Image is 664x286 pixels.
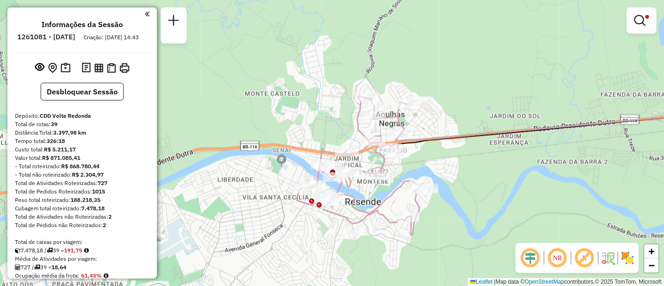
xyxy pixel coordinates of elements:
[15,120,149,129] div: Total de rotas:
[40,112,91,119] strong: CDD Volta Redonda
[64,247,82,254] strong: 191,75
[53,129,86,136] strong: 3.397,98 km
[15,213,149,221] div: Total de Atividades não Roteirizadas:
[470,279,493,285] a: Leaflet
[573,247,596,269] span: Exibir rótulo
[51,121,57,128] strong: 39
[15,246,149,255] div: 7.478,18 / 39 =
[81,205,105,212] strong: 7.478,18
[519,247,542,269] span: Ocultar deslocamento
[44,146,76,153] strong: R$ 5.211,17
[546,247,569,269] span: Ocultar NR
[17,33,75,41] h6: 1261081 - [DATE]
[104,273,108,279] em: Média calculada utilizando a maior ocupação (%Peso ou %Cubagem) de cada rota da sessão. Rotas cro...
[92,188,105,195] strong: 1015
[649,259,655,271] span: −
[15,196,149,204] div: Peso total roteirizado:
[80,33,142,42] div: Criação: [DATE] 14:43
[15,171,149,179] div: - Total não roteirizado:
[644,258,658,272] a: Zoom out
[15,248,21,253] i: Cubagem total roteirizado
[108,213,112,220] strong: 2
[15,272,79,279] span: Ocupação média da frota:
[15,129,149,137] div: Distância Total:
[61,163,99,170] strong: R$ 868.780,44
[15,187,149,196] div: Total de Pedidos Roteirizados:
[15,204,149,213] div: Cubagem total roteirizado:
[630,11,653,30] a: Exibir filtros
[15,255,149,263] div: Média de Atividades por viagem:
[98,179,107,186] strong: 727
[145,8,149,19] a: Clique aqui para minimizar o painel
[525,279,565,285] a: OpenStreetMap
[81,272,102,279] strong: 61,45%
[103,222,106,229] strong: 2
[15,263,149,272] div: 727 / 39 =
[47,248,53,253] i: Total de rotas
[42,20,123,29] h4: Informações da Sessão
[59,61,72,75] button: Painel de Sugestão
[600,250,615,265] img: Fluxo de ruas
[620,250,635,265] img: Exibir/Ocultar setores
[46,61,59,75] button: Centralizar mapa no depósito ou ponto de apoio
[34,265,40,270] i: Total de rotas
[468,278,664,286] div: Map data © contributors,© 2025 TomTom, Microsoft
[15,162,149,171] div: - Total roteirizado:
[71,196,100,203] strong: 188.218,35
[42,154,80,161] strong: R$ 871.085,41
[15,265,21,270] i: Total de Atividades
[649,245,655,257] span: +
[80,61,92,75] button: Logs desbloquear sessão
[15,145,149,154] div: Custo total:
[105,61,118,75] button: Visualizar Romaneio
[15,137,149,145] div: Tempo total:
[92,61,105,74] button: Visualizar relatório de Roteirização
[47,137,65,144] strong: 326:18
[15,221,149,229] div: Total de Pedidos não Roteirizados:
[41,83,124,100] button: Desbloquear Sessão
[644,244,658,258] a: Zoom in
[15,154,149,162] div: Valor total:
[84,248,89,253] i: Meta Caixas/viagem: 197,60 Diferença: -5,85
[51,264,66,271] strong: 18,64
[164,11,183,32] a: Nova sessão e pesquisa
[72,171,104,178] strong: R$ 2.304,97
[15,179,149,187] div: Total de Atividades Roteirizadas:
[15,238,149,246] div: Total de caixas por viagem:
[118,61,131,75] button: Imprimir Rotas
[15,112,149,120] div: Depósito:
[645,15,649,19] span: Filtro Ativo
[33,60,46,75] button: Exibir sessão original
[494,279,495,285] span: |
